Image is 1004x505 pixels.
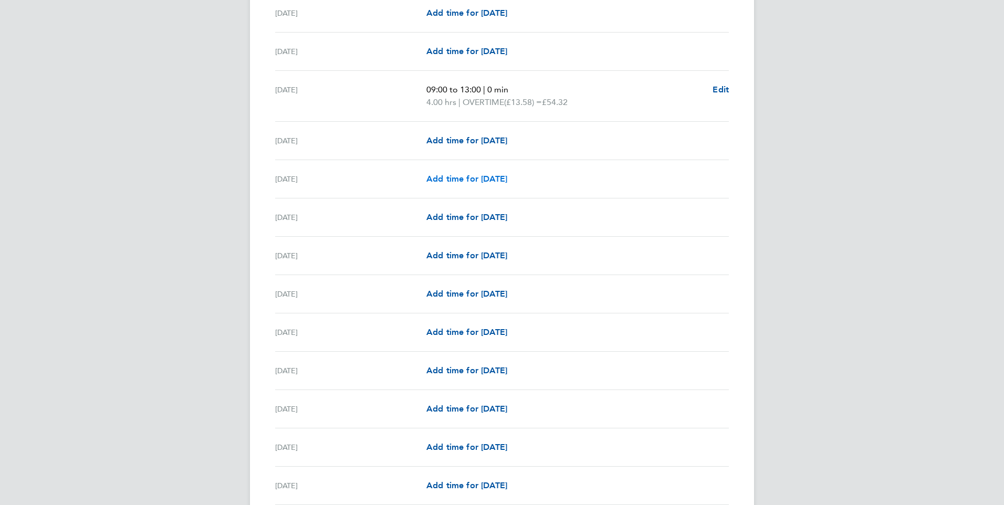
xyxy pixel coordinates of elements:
[426,479,507,492] a: Add time for [DATE]
[275,326,426,339] div: [DATE]
[275,249,426,262] div: [DATE]
[426,327,507,337] span: Add time for [DATE]
[426,288,507,300] a: Add time for [DATE]
[426,212,507,222] span: Add time for [DATE]
[458,97,461,107] span: |
[426,45,507,58] a: Add time for [DATE]
[426,173,507,185] a: Add time for [DATE]
[713,85,729,94] span: Edit
[426,364,507,377] a: Add time for [DATE]
[426,135,507,145] span: Add time for [DATE]
[426,85,481,94] span: 09:00 to 13:00
[426,365,507,375] span: Add time for [DATE]
[483,85,485,94] span: |
[275,134,426,147] div: [DATE]
[426,441,507,454] a: Add time for [DATE]
[426,174,507,184] span: Add time for [DATE]
[426,404,507,414] span: Add time for [DATE]
[275,83,426,109] div: [DATE]
[426,250,507,260] span: Add time for [DATE]
[542,97,568,107] span: £54.32
[713,83,729,96] a: Edit
[426,289,507,299] span: Add time for [DATE]
[504,97,542,107] span: (£13.58) =
[426,46,507,56] span: Add time for [DATE]
[275,7,426,19] div: [DATE]
[426,326,507,339] a: Add time for [DATE]
[275,288,426,300] div: [DATE]
[275,173,426,185] div: [DATE]
[275,45,426,58] div: [DATE]
[426,8,507,18] span: Add time for [DATE]
[275,441,426,454] div: [DATE]
[275,211,426,224] div: [DATE]
[426,97,456,107] span: 4.00 hrs
[426,211,507,224] a: Add time for [DATE]
[426,134,507,147] a: Add time for [DATE]
[275,403,426,415] div: [DATE]
[426,480,507,490] span: Add time for [DATE]
[275,479,426,492] div: [DATE]
[426,249,507,262] a: Add time for [DATE]
[275,364,426,377] div: [DATE]
[426,442,507,452] span: Add time for [DATE]
[487,85,508,94] span: 0 min
[426,403,507,415] a: Add time for [DATE]
[426,7,507,19] a: Add time for [DATE]
[463,96,504,109] span: OVERTIME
